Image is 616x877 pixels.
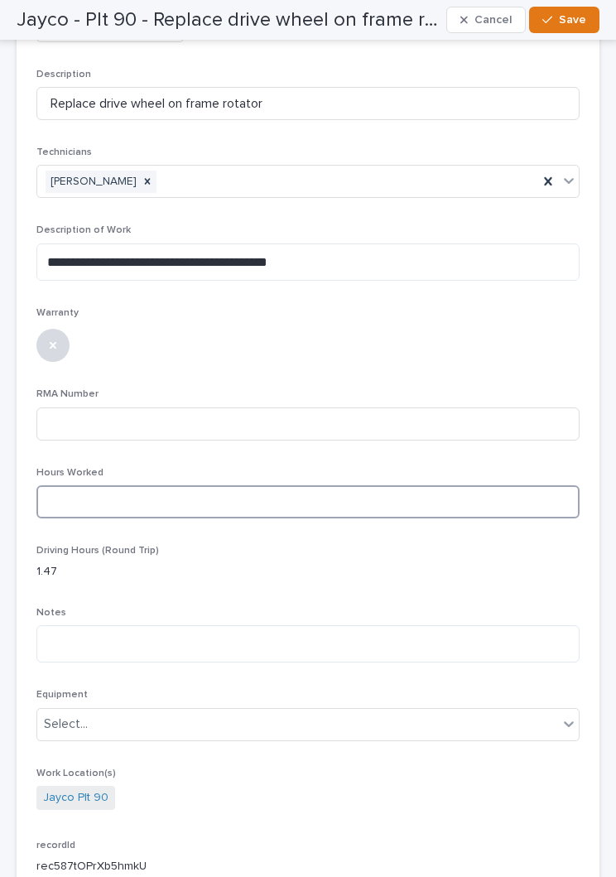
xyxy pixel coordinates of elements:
span: Cancel [474,12,512,27]
span: Technicians [36,147,92,157]
span: Work Location(s) [36,769,116,778]
span: RMA Number [36,389,99,399]
span: Driving Hours (Round Trip) [36,546,159,556]
span: Save [559,12,586,27]
span: Equipment [36,690,88,700]
p: 1.47 [36,563,580,581]
button: Save [529,7,599,33]
div: Select... [44,716,88,733]
span: recordId [36,841,75,850]
p: rec587tOPrXb5hmkU [36,858,580,875]
span: Hours Worked [36,468,103,478]
span: Warranty [36,308,79,318]
h2: Jayco - Plt 90 - Replace drive wheel on frame rotator [17,8,440,32]
span: Description of Work [36,225,131,235]
a: Jayco Plt 90 [43,789,108,807]
div: [PERSON_NAME] [46,171,138,193]
span: Notes [36,608,66,618]
button: Cancel [446,7,526,33]
span: Description [36,70,91,80]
